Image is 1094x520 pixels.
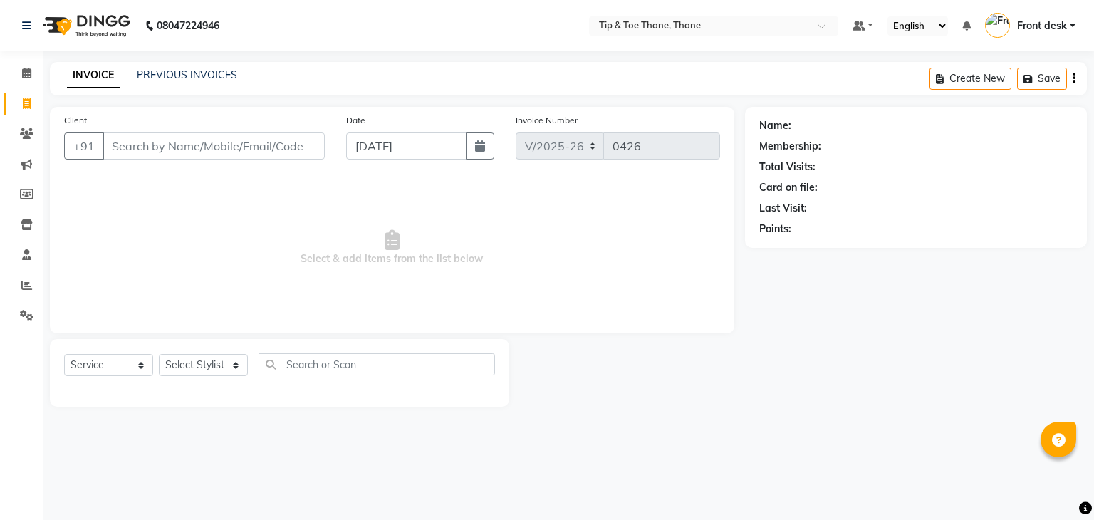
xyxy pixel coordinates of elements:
[64,177,720,319] span: Select & add items from the list below
[137,68,237,81] a: PREVIOUS INVOICES
[516,114,578,127] label: Invoice Number
[36,6,134,46] img: logo
[64,132,104,160] button: +91
[759,139,821,154] div: Membership:
[64,114,87,127] label: Client
[759,222,791,236] div: Points:
[1034,463,1080,506] iframe: chat widget
[157,6,219,46] b: 08047224946
[759,160,816,175] div: Total Visits:
[1017,19,1067,33] span: Front desk
[759,180,818,195] div: Card on file:
[985,13,1010,38] img: Front desk
[759,201,807,216] div: Last Visit:
[929,68,1011,90] button: Create New
[67,63,120,88] a: INVOICE
[1017,68,1067,90] button: Save
[259,353,495,375] input: Search or Scan
[103,132,325,160] input: Search by Name/Mobile/Email/Code
[759,118,791,133] div: Name:
[346,114,365,127] label: Date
